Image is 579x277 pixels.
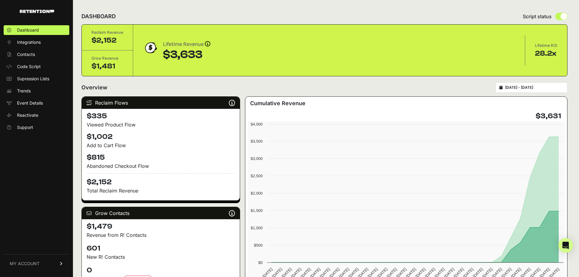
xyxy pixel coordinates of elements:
[87,222,235,231] h4: $1,479
[163,40,210,49] div: Lifetime Revenue
[81,12,116,21] h2: DASHBOARD
[251,226,263,230] text: $1,000
[4,254,69,273] a: MY ACCOUNT
[4,123,69,132] a: Support
[10,261,40,267] span: MY ACCOUNT
[91,29,123,36] div: Reclaim Revenue
[17,51,35,57] span: Contacts
[4,37,69,47] a: Integrations
[251,139,263,144] text: $3,500
[4,98,69,108] a: Event Details
[82,97,240,109] div: Reclaim Flows
[87,132,235,142] h4: $1,002
[17,100,43,106] span: Event Details
[4,25,69,35] a: Dashboard
[258,260,263,265] text: $0
[536,111,561,121] h4: $3,631
[4,62,69,71] a: Code Script
[163,49,210,61] div: $3,633
[87,187,235,194] p: Total Reclaim Revenue
[4,110,69,120] a: Reactivate
[523,13,552,20] span: Script status
[87,253,235,261] p: New R! Contacts
[17,88,31,94] span: Trends
[82,207,240,219] div: Grow Contacts
[87,121,235,128] div: Viewed Product Flow
[91,36,123,45] div: $2,152
[254,243,263,248] text: $500
[91,61,123,71] div: $1,481
[81,83,107,92] h2: Overview
[87,162,235,170] div: Abandoned Checkout Flow
[87,244,235,253] h4: 601
[20,10,54,13] img: Retention.com
[251,122,263,126] text: $4,000
[251,174,263,178] text: $2,500
[91,55,123,61] div: Grow Revenue
[87,231,235,239] p: Revenue from R! Contacts
[87,173,235,187] h4: $2,152
[17,64,41,70] span: Code Script
[250,99,305,108] h3: Cumulative Revenue
[251,208,263,213] text: $1,500
[87,265,235,275] h4: 0
[535,43,557,49] div: Lifetime ROI
[535,49,557,58] div: 28.2x
[17,124,33,130] span: Support
[17,112,38,118] span: Reactivate
[251,156,263,161] text: $3,000
[143,40,158,55] img: dollar-coin-05c43ed7efb7bc0c12610022525b4bbbb207c7efeef5aecc26f025e68dcafac9.png
[4,86,69,96] a: Trends
[558,238,573,253] div: Open Intercom Messenger
[251,191,263,196] text: $2,000
[17,39,41,45] span: Integrations
[87,142,235,149] div: Add to Cart Flow
[4,74,69,84] a: Supression Lists
[17,27,39,33] span: Dashboard
[17,76,49,82] span: Supression Lists
[4,50,69,59] a: Contacts
[87,153,235,162] h4: $815
[87,111,235,121] h4: $335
